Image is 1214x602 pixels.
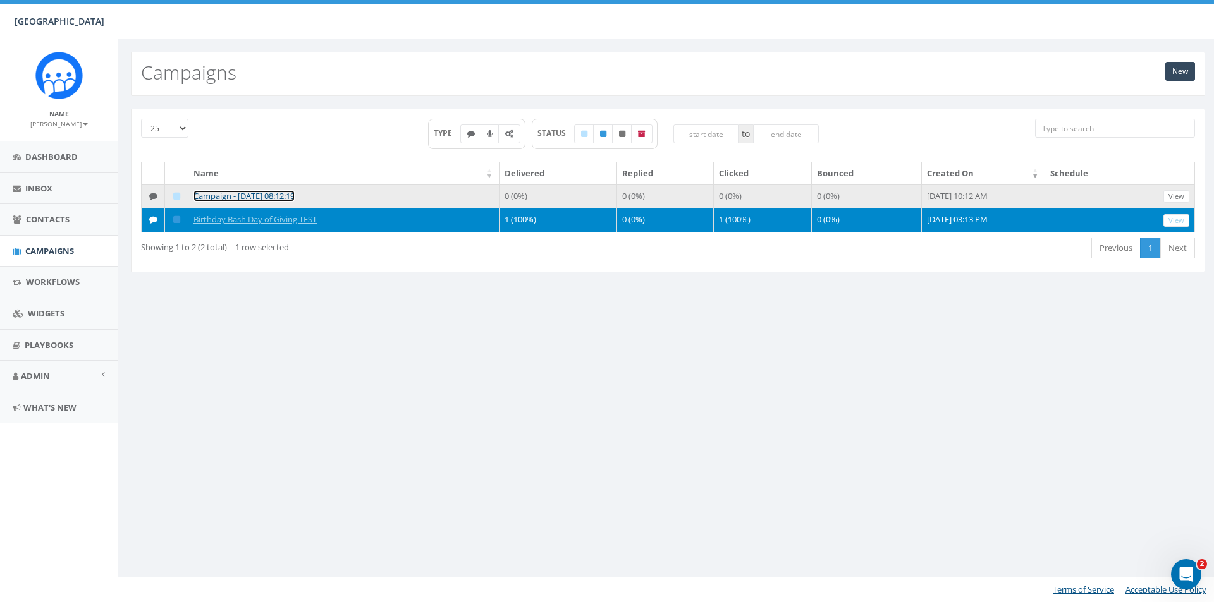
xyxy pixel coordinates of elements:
i: Draft [173,192,180,200]
td: 1 (100%) [714,208,812,232]
span: Contacts [26,214,70,225]
span: Inbox [25,183,52,194]
iframe: Intercom live chat [1171,559,1201,589]
a: View [1163,214,1189,227]
i: Draft [581,130,587,138]
td: 0 (0%) [812,208,922,232]
th: Bounced [812,162,922,184]
small: [PERSON_NAME] [30,119,88,128]
td: 0 (0%) [617,184,714,208]
i: Ringless Voice Mail [487,130,493,138]
td: 1 (100%) [500,208,617,232]
span: Campaigns [25,245,74,256]
a: New [1165,62,1195,81]
i: Published [173,215,180,224]
label: Unpublished [612,124,632,143]
span: 1 row selected [235,241,289,253]
a: Campaign - [DATE] 08:12:19 [193,190,295,202]
a: Next [1160,238,1195,258]
label: Draft [574,124,594,143]
input: end date [753,124,819,143]
a: Terms of Service [1053,584,1114,595]
i: Text SMS [467,130,475,138]
td: 0 (0%) [500,184,617,208]
img: Rally_Corp_Icon.png [35,52,83,99]
label: Text SMS [460,124,482,143]
i: Text SMS [149,192,157,200]
span: to [739,124,753,143]
small: Name [49,109,69,118]
i: Published [600,130,606,138]
div: Showing 1 to 2 (2 total) [141,236,569,253]
a: Acceptable Use Policy [1125,584,1206,595]
a: View [1163,190,1189,203]
span: Workflows [26,276,80,287]
h2: Campaigns [141,62,236,83]
td: 0 (0%) [714,184,812,208]
a: [PERSON_NAME] [30,117,88,129]
label: Automated Message [498,124,520,143]
td: [DATE] 10:12 AM [922,184,1045,208]
th: Replied [617,162,714,184]
th: Created On: activate to sort column ascending [922,162,1045,184]
label: Ringless Voice Mail [481,124,500,143]
span: Widgets [28,308,64,319]
span: What's New [23,402,77,413]
label: Archived [631,124,653,143]
span: Dashboard [25,151,78,162]
span: Playbooks [25,339,73,351]
input: Type to search [1035,119,1195,138]
td: 0 (0%) [812,184,922,208]
span: 2 [1197,559,1207,569]
input: start date [673,124,739,143]
span: [GEOGRAPHIC_DATA] [15,15,104,27]
a: Previous [1091,238,1141,258]
th: Schedule [1045,162,1158,184]
td: [DATE] 03:13 PM [922,208,1045,232]
th: Delivered [500,162,617,184]
a: 1 [1140,238,1161,258]
span: STATUS [537,128,575,138]
th: Clicked [714,162,812,184]
i: Automated Message [505,130,513,138]
span: Admin [21,370,50,382]
i: Text SMS [149,215,157,224]
span: TYPE [434,128,461,138]
a: Birthday Bash Day of Giving TEST [193,214,317,225]
i: Unpublished [619,130,625,138]
th: Name: activate to sort column ascending [188,162,500,184]
td: 0 (0%) [617,208,714,232]
label: Published [593,124,613,143]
